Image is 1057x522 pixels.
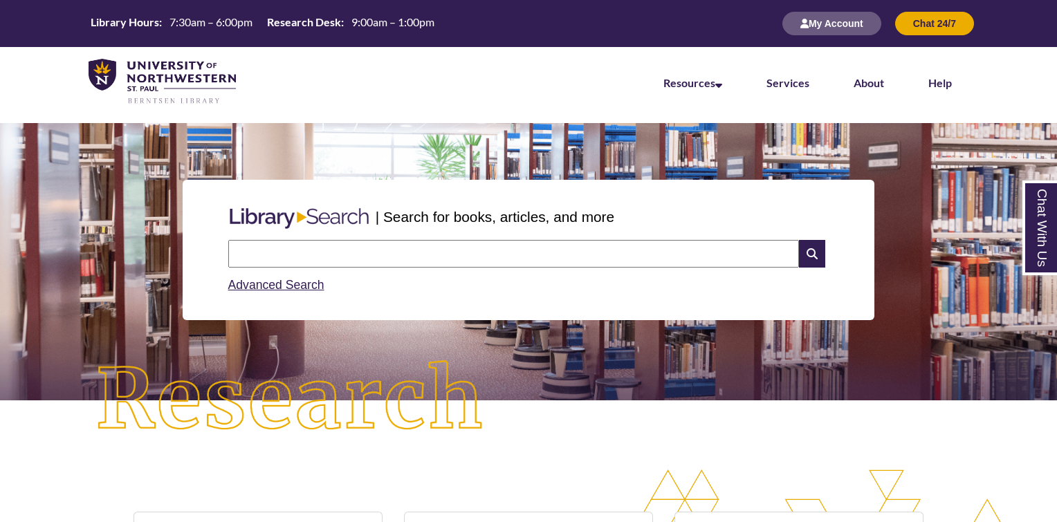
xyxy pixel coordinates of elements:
[53,317,528,483] img: Research
[351,15,434,28] span: 9:00am – 1:00pm
[854,76,884,89] a: About
[89,59,236,106] img: UNWSP Library Logo
[766,76,809,89] a: Services
[261,15,346,30] th: Research Desk:
[799,240,825,268] i: Search
[782,12,881,35] button: My Account
[85,15,440,32] table: Hours Today
[85,15,440,33] a: Hours Today
[85,15,164,30] th: Library Hours:
[928,76,952,89] a: Help
[895,12,974,35] button: Chat 24/7
[376,206,614,227] p: | Search for books, articles, and more
[169,15,252,28] span: 7:30am – 6:00pm
[663,76,722,89] a: Resources
[223,203,376,234] img: Libary Search
[228,278,324,292] a: Advanced Search
[782,17,881,29] a: My Account
[895,17,974,29] a: Chat 24/7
